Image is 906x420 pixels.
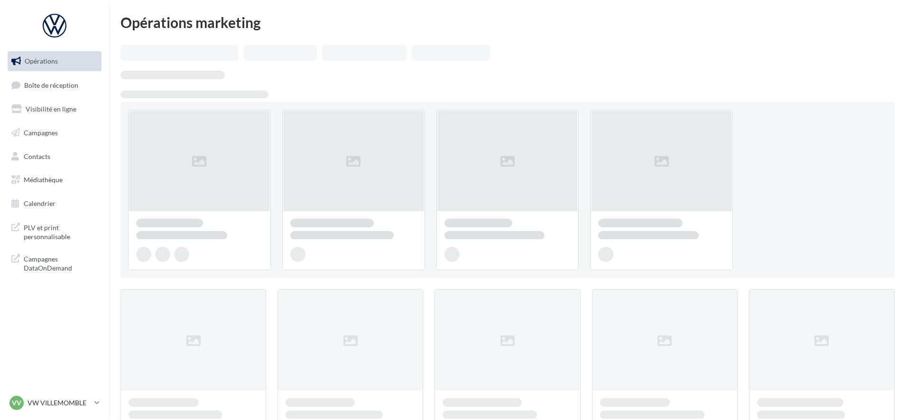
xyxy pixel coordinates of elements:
div: Opérations marketing [120,15,895,29]
span: Campagnes DataOnDemand [24,252,98,273]
a: Calendrier [6,194,103,214]
a: Médiathèque [6,170,103,190]
span: VV [12,398,21,408]
span: Médiathèque [24,176,63,184]
a: Opérations [6,51,103,71]
span: Visibilité en ligne [26,105,76,113]
span: PLV et print personnalisable [24,221,98,242]
a: PLV et print personnalisable [6,217,103,245]
a: Campagnes DataOnDemand [6,249,103,277]
p: VW VILLEMOMBLE [28,398,91,408]
span: Boîte de réception [24,81,78,89]
span: Contacts [24,152,50,160]
a: Boîte de réception [6,75,103,95]
a: Campagnes [6,123,103,143]
a: Contacts [6,147,103,167]
a: Visibilité en ligne [6,99,103,119]
a: VV VW VILLEMOMBLE [8,394,102,412]
span: Opérations [25,57,58,65]
span: Campagnes [24,129,58,137]
span: Calendrier [24,199,55,207]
